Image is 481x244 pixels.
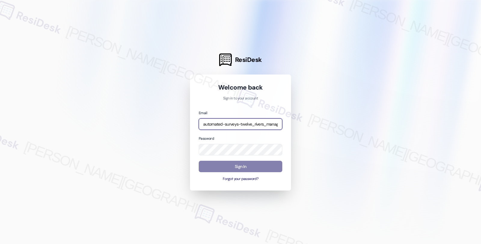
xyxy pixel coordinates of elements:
[199,136,214,141] label: Password
[235,56,262,64] span: ResiDesk
[219,53,232,66] img: ResiDesk Logo
[199,111,207,115] label: Email
[199,96,282,101] p: Sign in to your account
[199,176,282,182] button: Forgot your password?
[199,118,282,130] input: name@example.com
[199,83,282,92] h1: Welcome back
[199,161,282,172] button: Sign In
